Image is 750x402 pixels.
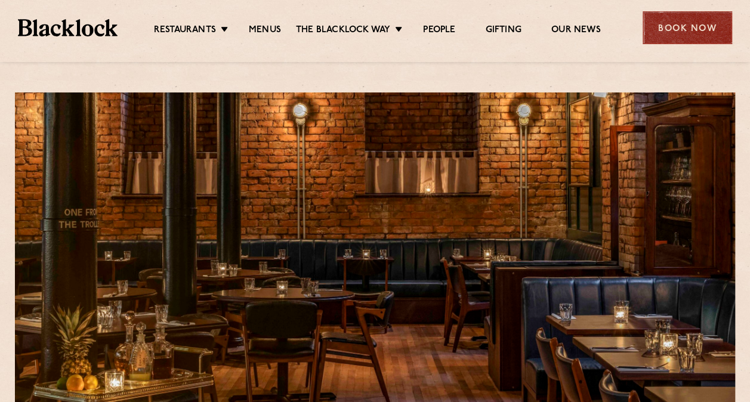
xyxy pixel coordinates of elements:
[249,24,281,38] a: Menus
[485,24,521,38] a: Gifting
[551,24,601,38] a: Our News
[643,11,732,44] div: Book Now
[423,24,455,38] a: People
[18,19,118,36] img: BL_Textured_Logo-footer-cropped.svg
[296,24,390,38] a: The Blacklock Way
[154,24,216,38] a: Restaurants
